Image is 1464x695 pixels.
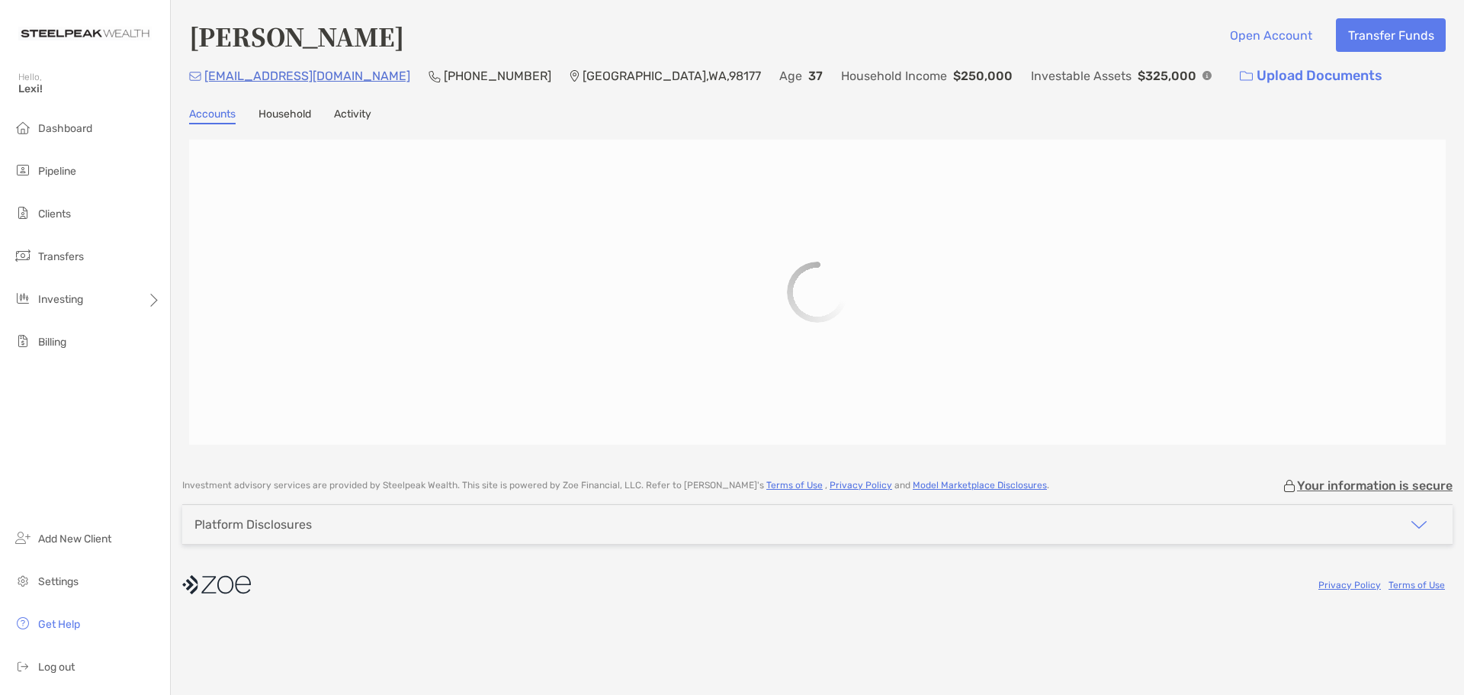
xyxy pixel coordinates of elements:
[334,108,371,124] a: Activity
[444,66,551,85] p: [PHONE_NUMBER]
[204,66,410,85] p: [EMAIL_ADDRESS][DOMAIN_NAME]
[38,122,92,135] span: Dashboard
[429,70,441,82] img: Phone Icon
[1230,60,1392,92] a: Upload Documents
[14,657,32,675] img: logout icon
[182,480,1049,491] p: Investment advisory services are provided by Steelpeak Wealth . This site is powered by Zoe Finan...
[583,66,761,85] p: [GEOGRAPHIC_DATA] , WA , 98177
[841,66,947,85] p: Household Income
[18,82,161,95] span: Lexi!
[1138,66,1196,85] p: $325,000
[38,618,80,631] span: Get Help
[14,161,32,179] img: pipeline icon
[14,529,32,547] img: add_new_client icon
[1336,18,1446,52] button: Transfer Funds
[189,72,201,81] img: Email Icon
[14,246,32,265] img: transfers icon
[38,165,76,178] span: Pipeline
[38,250,84,263] span: Transfers
[38,293,83,306] span: Investing
[830,480,892,491] a: Privacy Policy
[194,517,312,532] div: Platform Disclosures
[1318,580,1381,590] a: Privacy Policy
[38,661,75,674] span: Log out
[1218,18,1324,52] button: Open Account
[38,208,71,220] span: Clients
[1410,516,1428,534] img: icon arrow
[1389,580,1445,590] a: Terms of Use
[258,108,311,124] a: Household
[1202,71,1212,80] img: Info Icon
[38,336,66,349] span: Billing
[189,108,236,124] a: Accounts
[766,480,823,491] a: Terms of Use
[14,204,32,222] img: clients icon
[913,480,1047,491] a: Model Marketplace Disclosures
[779,66,802,85] p: Age
[1240,71,1253,82] img: button icon
[189,18,404,53] h4: [PERSON_NAME]
[1031,66,1132,85] p: Investable Assets
[14,118,32,137] img: dashboard icon
[18,6,152,61] img: Zoe Logo
[182,568,251,602] img: company logo
[14,332,32,350] img: billing icon
[38,533,111,545] span: Add New Client
[808,66,823,85] p: 37
[1297,478,1453,493] p: Your information is secure
[38,575,79,588] span: Settings
[14,571,32,590] img: settings icon
[570,70,579,82] img: Location Icon
[953,66,1013,85] p: $250,000
[14,614,32,632] img: get-help icon
[14,289,32,307] img: investing icon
